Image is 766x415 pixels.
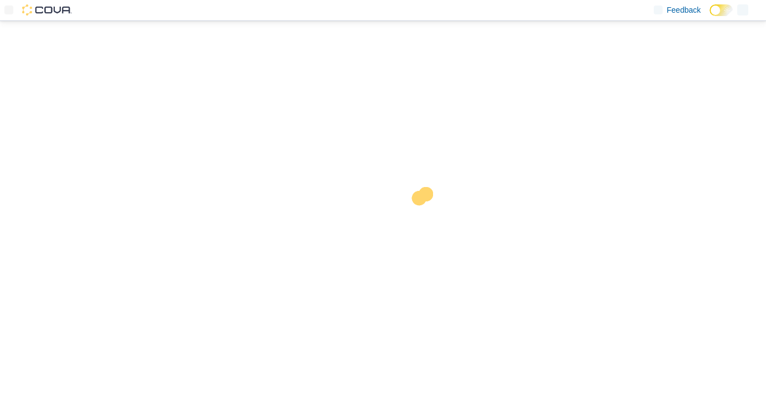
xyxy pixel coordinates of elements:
[667,4,701,15] span: Feedback
[22,4,72,15] img: Cova
[710,4,733,16] input: Dark Mode
[710,16,710,17] span: Dark Mode
[383,179,466,262] img: cova-loader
